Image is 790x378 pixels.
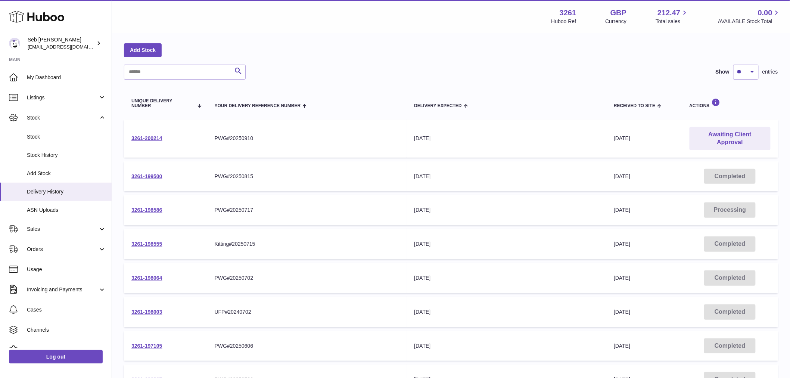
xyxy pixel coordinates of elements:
[414,173,599,180] div: [DATE]
[551,18,576,25] div: Huboo Ref
[27,114,98,121] span: Stock
[27,226,98,233] span: Sales
[215,207,399,214] div: PWG#20250717
[27,152,106,159] span: Stock History
[215,241,399,248] div: Kitting#20250715
[656,8,689,25] a: 212.47 Total sales
[27,347,106,354] span: Settings
[27,306,106,313] span: Cases
[9,350,103,363] a: Log out
[215,103,301,108] span: Your Delivery Reference Number
[131,207,162,213] a: 3261-198586
[215,173,399,180] div: PWG#20250815
[131,99,193,108] span: Unique Delivery Number
[614,309,630,315] span: [DATE]
[716,68,730,75] label: Show
[27,170,106,177] span: Add Stock
[762,68,778,75] span: entries
[414,241,599,248] div: [DATE]
[215,343,399,350] div: PWG#20250606
[131,275,162,281] a: 3261-198064
[414,207,599,214] div: [DATE]
[656,18,689,25] span: Total sales
[27,74,106,81] span: My Dashboard
[215,275,399,282] div: PWG#20250702
[131,173,162,179] a: 3261-199500
[606,18,627,25] div: Currency
[657,8,680,18] span: 212.47
[414,275,599,282] div: [DATE]
[27,286,98,293] span: Invoicing and Payments
[758,8,772,18] span: 0.00
[131,309,162,315] a: 3261-198003
[414,103,461,108] span: Delivery Expected
[614,343,630,349] span: [DATE]
[215,309,399,316] div: UFP#20240702
[718,18,781,25] span: AVAILABLE Stock Total
[27,266,106,273] span: Usage
[614,135,630,141] span: [DATE]
[560,8,576,18] strong: 3261
[614,173,630,179] span: [DATE]
[614,275,630,281] span: [DATE]
[27,246,98,253] span: Orders
[414,343,599,350] div: [DATE]
[614,207,630,213] span: [DATE]
[414,135,599,142] div: [DATE]
[28,44,110,50] span: [EMAIL_ADDRESS][DOMAIN_NAME]
[131,135,162,141] a: 3261-200214
[215,135,399,142] div: PWG#20250910
[124,43,162,57] a: Add Stock
[614,103,655,108] span: Received to Site
[27,326,106,334] span: Channels
[9,38,20,49] img: internalAdmin-3261@internal.huboo.com
[27,133,106,140] span: Stock
[690,98,771,108] div: Actions
[414,309,599,316] div: [DATE]
[131,343,162,349] a: 3261-197105
[28,36,95,50] div: Seb [PERSON_NAME]
[718,8,781,25] a: 0.00 AVAILABLE Stock Total
[690,127,771,150] a: Awaiting Client Approval
[27,94,98,101] span: Listings
[610,8,626,18] strong: GBP
[27,188,106,195] span: Delivery History
[131,241,162,247] a: 3261-198555
[27,207,106,214] span: ASN Uploads
[614,241,630,247] span: [DATE]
